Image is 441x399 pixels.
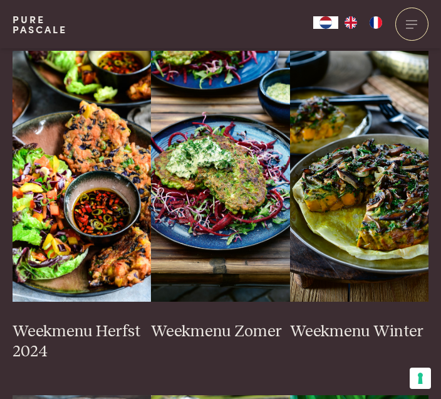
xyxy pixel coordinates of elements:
[151,51,289,302] img: Weekmenu Zomer
[363,16,388,29] a: FR
[338,16,363,29] a: EN
[151,322,289,342] h3: Weekmenu Zomer
[313,16,338,29] a: NL
[313,16,388,29] aside: Language selected: Nederlands
[151,51,289,342] a: Weekmenu Zomer Weekmenu Zomer
[338,16,388,29] ul: Language list
[13,14,67,35] a: PurePascale
[410,368,431,389] button: Uw voorkeuren voor toestemming voor trackingtechnologieën
[290,51,428,342] a: Weekmenu Winter Weekmenu Winter
[290,51,428,302] img: Weekmenu Winter
[313,16,338,29] div: Language
[13,51,151,362] a: Weekmenu Herfst 2024 Weekmenu Herfst 2024
[13,51,151,302] img: Weekmenu Herfst 2024
[13,322,151,362] h3: Weekmenu Herfst 2024
[290,322,428,342] h3: Weekmenu Winter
